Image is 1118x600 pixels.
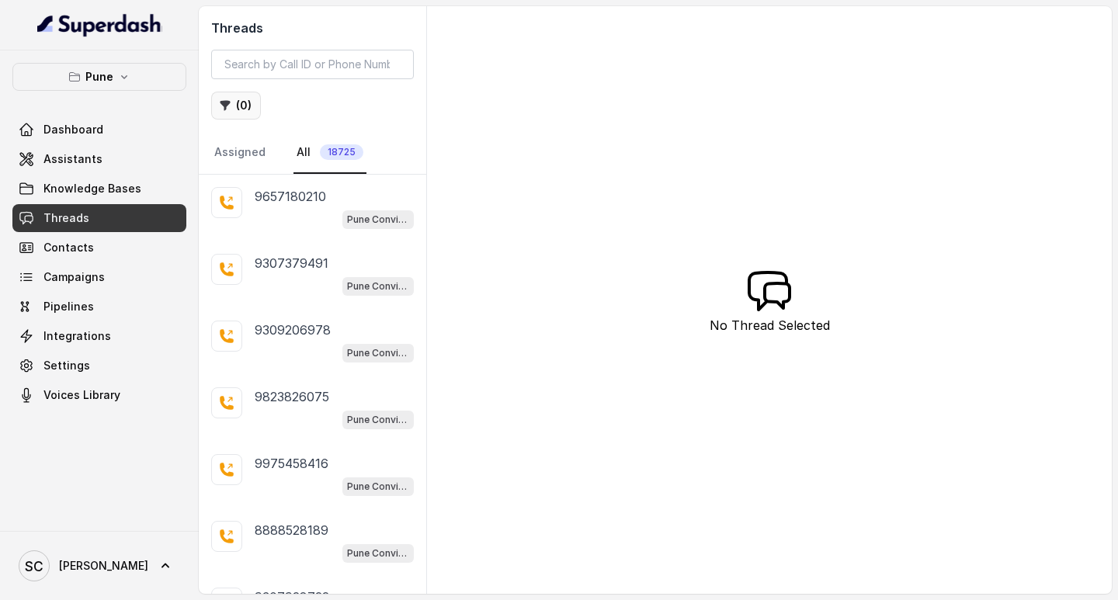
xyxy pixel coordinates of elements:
[43,240,94,255] span: Contacts
[25,558,43,574] text: SC
[43,358,90,373] span: Settings
[43,181,141,196] span: Knowledge Bases
[347,279,409,294] p: Pune Conviction HR Outbound Assistant
[43,299,94,314] span: Pipelines
[255,521,328,539] p: 8888528189
[255,454,328,473] p: 9975458416
[347,546,409,561] p: Pune Conviction HR Outbound Assistant
[12,63,186,91] button: Pune
[347,345,409,361] p: Pune Conviction HR Outbound Assistant
[12,116,186,144] a: Dashboard
[255,387,329,406] p: 9823826075
[347,412,409,428] p: Pune Conviction HR Outbound Assistant
[43,151,102,167] span: Assistants
[12,381,186,409] a: Voices Library
[710,316,830,335] p: No Thread Selected
[211,132,414,174] nav: Tabs
[12,175,186,203] a: Knowledge Bases
[12,145,186,173] a: Assistants
[43,210,89,226] span: Threads
[211,19,414,37] h2: Threads
[347,479,409,494] p: Pune Conviction HR Outbound Assistant
[43,122,103,137] span: Dashboard
[12,234,186,262] a: Contacts
[12,544,186,588] a: [PERSON_NAME]
[12,263,186,291] a: Campaigns
[43,269,105,285] span: Campaigns
[211,92,261,120] button: (0)
[211,132,269,174] a: Assigned
[347,212,409,227] p: Pune Conviction HR Outbound Assistant
[255,321,331,339] p: 9309206978
[12,352,186,380] a: Settings
[37,12,162,37] img: light.svg
[12,293,186,321] a: Pipelines
[59,558,148,574] span: [PERSON_NAME]
[12,322,186,350] a: Integrations
[320,144,363,160] span: 18725
[43,328,111,344] span: Integrations
[255,187,326,206] p: 9657180210
[43,387,120,403] span: Voices Library
[12,204,186,232] a: Threads
[293,132,366,174] a: All18725
[255,254,328,272] p: 9307379491
[85,68,113,86] p: Pune
[211,50,414,79] input: Search by Call ID or Phone Number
